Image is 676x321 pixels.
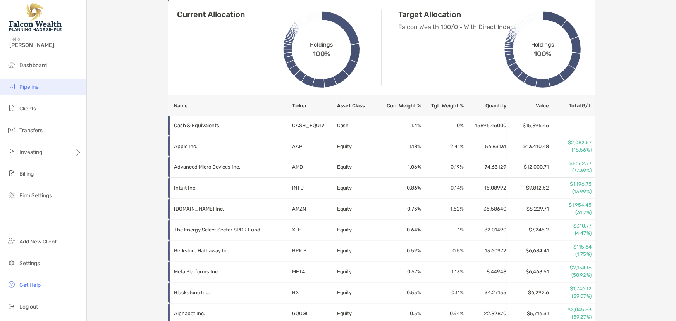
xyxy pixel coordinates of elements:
[174,246,283,256] p: Berkshire Hathaway Inc.
[337,178,379,199] td: Equity
[507,178,549,199] td: $9,812.52
[292,115,336,136] td: CASH_EQUIV
[464,199,507,220] td: 35.58640
[421,178,464,199] td: 0.14 %
[19,238,57,245] span: Add New Client
[550,160,592,167] p: $5,162.77
[7,258,16,267] img: settings icon
[313,48,330,58] span: 100%
[379,283,422,304] td: 0.55 %
[292,95,336,116] th: Ticker
[464,283,507,304] td: 34.27155
[464,115,507,136] td: 15896.46000
[531,41,554,47] span: Holdings
[399,9,519,19] h4: Target Allocation
[292,178,336,199] td: INTU
[421,241,464,262] td: 0.5 %
[550,209,592,216] p: (31.7%)
[507,199,549,220] td: $8,229.71
[337,95,379,116] th: Asset Class
[421,95,464,116] th: Tgt. Weight %
[337,283,379,304] td: Equity
[379,95,422,116] th: Curr. Weight %
[464,95,507,116] th: Quantity
[177,9,245,19] h4: Current Allocation
[174,142,283,151] p: Apple Inc.
[7,125,16,135] img: transfers icon
[421,220,464,241] td: 1 %
[292,241,336,262] td: BRK.B
[507,95,549,116] th: Value
[550,147,592,154] p: (18.56%)
[507,115,549,136] td: $15,896.46
[337,136,379,157] td: Equity
[292,283,336,304] td: BX
[464,241,507,262] td: 13.60972
[379,262,422,283] td: 0.57 %
[464,262,507,283] td: 8.44948
[7,169,16,178] img: billing icon
[379,199,422,220] td: 0.73 %
[550,167,592,174] p: (77.39%)
[310,41,333,47] span: Holdings
[550,307,592,314] p: $2,045.63
[507,283,549,304] td: $6,292.6
[7,147,16,156] img: investing icon
[292,136,336,157] td: AAPL
[7,60,16,69] img: dashboard icon
[19,149,42,155] span: Investing
[550,286,592,293] p: $1,746.12
[174,183,283,193] p: Intuit Inc.
[550,181,592,188] p: $1,196.75
[337,115,379,136] td: Cash
[507,157,549,178] td: $12,000.71
[379,157,422,178] td: 1.06 %
[7,104,16,113] img: clients icon
[337,220,379,241] td: Equity
[337,199,379,220] td: Equity
[421,157,464,178] td: 0.19 %
[7,190,16,200] img: firm-settings icon
[7,82,16,91] img: pipeline icon
[337,241,379,262] td: Equity
[9,3,64,31] img: Falcon Wealth Planning Logo
[507,262,549,283] td: $6,463.51
[507,220,549,241] td: $7,245.2
[292,199,336,220] td: AMZN
[464,157,507,178] td: 74.63129
[421,262,464,283] td: 1.13 %
[550,244,592,251] p: $115.84
[337,157,379,178] td: Equity
[550,272,592,279] p: (50.92%)
[379,220,422,241] td: 0.64 %
[19,260,40,267] span: Settings
[9,42,82,48] span: [PERSON_NAME]!
[19,282,41,288] span: Get Help
[337,262,379,283] td: Equity
[7,236,16,246] img: add_new_client icon
[421,199,464,220] td: 1.52 %
[464,178,507,199] td: 15.08992
[292,262,336,283] td: META
[19,171,34,177] span: Billing
[292,157,336,178] td: AMD
[507,136,549,157] td: $13,410.48
[550,293,592,300] p: (39.07%)
[174,162,283,172] p: Advanced Micro Devices Inc.
[174,225,283,235] p: The Energy Select Sector SPDR Fund
[421,115,464,136] td: 0 %
[174,267,283,277] p: Meta Platforms Inc.
[174,309,283,319] p: Alphabet Inc.
[549,95,595,116] th: Total G/L
[550,314,592,321] p: (59.27%)
[379,115,422,136] td: 1.4 %
[19,304,38,310] span: Log out
[19,84,39,90] span: Pipeline
[550,139,592,146] p: $2,082.57
[19,62,47,69] span: Dashboard
[168,95,292,116] th: Name
[7,280,16,289] img: get-help icon
[464,220,507,241] td: 82.01490
[7,302,16,311] img: logout icon
[507,241,549,262] td: $6,684.41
